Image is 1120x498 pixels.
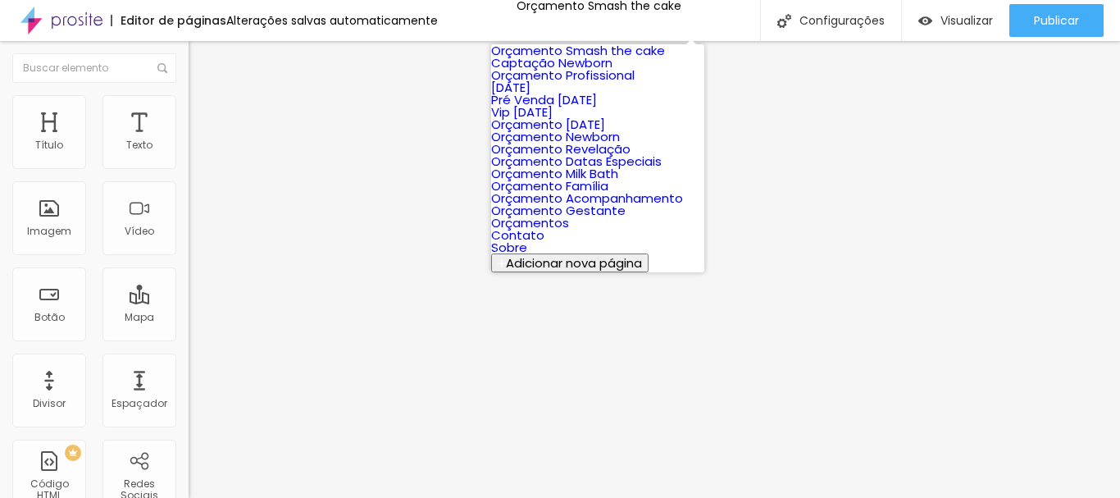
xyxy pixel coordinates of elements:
[125,224,154,238] font: Vídeo
[491,226,544,244] a: Contato
[226,12,438,29] font: Alterações salvas automaticamente
[157,63,167,73] img: Ícone
[491,140,631,158] a: Orçamento Revelação
[112,396,167,410] font: Espaçador
[918,14,932,28] img: view-1.svg
[35,138,63,152] font: Título
[491,153,662,170] a: Orçamento Datas Especiais
[12,53,176,83] input: Buscar elemento
[799,12,885,29] font: Configurações
[491,103,553,121] a: Vip [DATE]
[491,79,530,96] a: [DATE]
[125,310,154,324] font: Mapa
[491,202,626,219] a: Orçamento Gestante
[491,66,635,84] a: Orçamento Profissional
[491,91,597,108] a: Pré Venda [DATE]
[27,224,71,238] font: Imagem
[506,254,642,272] font: Adicionar nova página
[121,12,226,29] font: Editor de páginas
[491,165,618,182] a: Orçamento Milk Bath
[1009,4,1104,37] button: Publicar
[491,116,605,133] a: Orçamento [DATE]
[940,12,993,29] font: Visualizar
[491,239,527,256] a: Sobre
[33,396,66,410] font: Divisor
[491,128,620,145] a: Orçamento Newborn
[902,4,1009,37] button: Visualizar
[491,254,649,272] button: Adicionar nova página
[491,190,683,207] a: Orçamento Acompanhamento
[491,54,612,71] a: Captação Newborn
[491,177,608,194] a: Orçamento Família
[491,214,569,231] a: Orçamentos
[34,310,65,324] font: Botão
[1034,12,1079,29] font: Publicar
[126,138,153,152] font: Texto
[491,42,665,59] a: Orçamento Smash the cake
[777,14,791,28] img: Ícone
